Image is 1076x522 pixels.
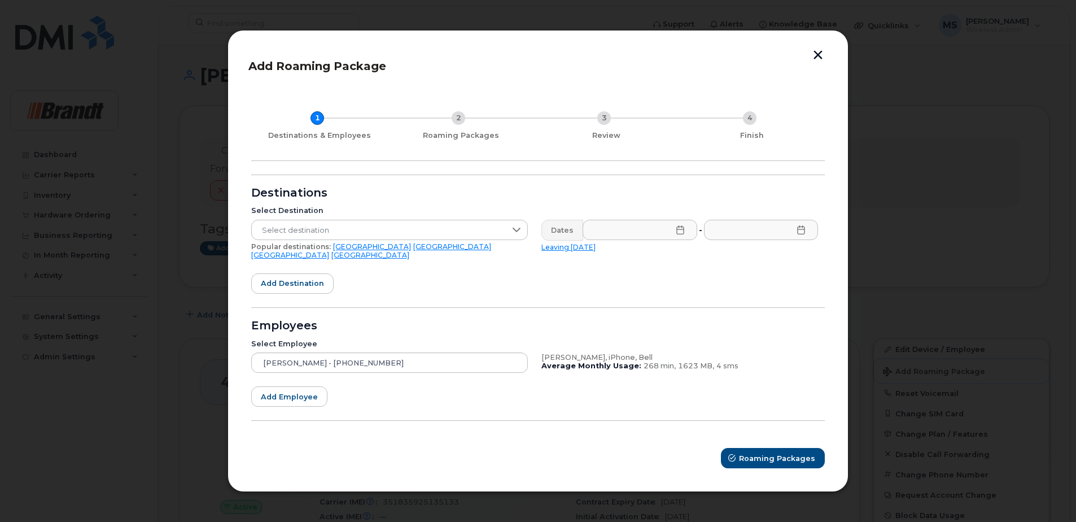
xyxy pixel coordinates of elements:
div: Finish [684,131,820,140]
div: - [697,220,705,240]
div: Employees [251,321,825,330]
span: Roaming Packages [739,453,815,464]
div: Review [538,131,675,140]
span: Select destination [252,220,506,241]
a: [GEOGRAPHIC_DATA] [333,242,411,251]
a: [GEOGRAPHIC_DATA] [413,242,491,251]
div: [PERSON_NAME], iPhone, Bell [541,353,818,362]
input: Please fill out this field [704,220,819,240]
div: 4 [743,111,756,125]
button: Add destination [251,273,334,294]
input: Please fill out this field [583,220,697,240]
div: Select Destination [251,206,528,215]
input: Search device [251,353,528,373]
a: [GEOGRAPHIC_DATA] [331,251,409,259]
span: 4 sms [716,362,738,370]
div: Select Employee [251,340,528,349]
button: Add employee [251,386,327,407]
b: Average Monthly Usage: [541,362,641,370]
span: 268 min, [644,362,676,370]
span: Add Roaming Package [248,59,386,73]
span: Popular destinations: [251,242,331,251]
span: Add employee [261,391,318,402]
span: Add destination [261,278,324,289]
button: Roaming Packages [721,448,825,468]
a: [GEOGRAPHIC_DATA] [251,251,329,259]
div: Destinations [251,189,825,198]
div: Roaming Packages [392,131,529,140]
div: 3 [597,111,611,125]
span: 1623 MB, [678,362,714,370]
a: Leaving [DATE] [541,243,596,251]
div: 2 [452,111,465,125]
